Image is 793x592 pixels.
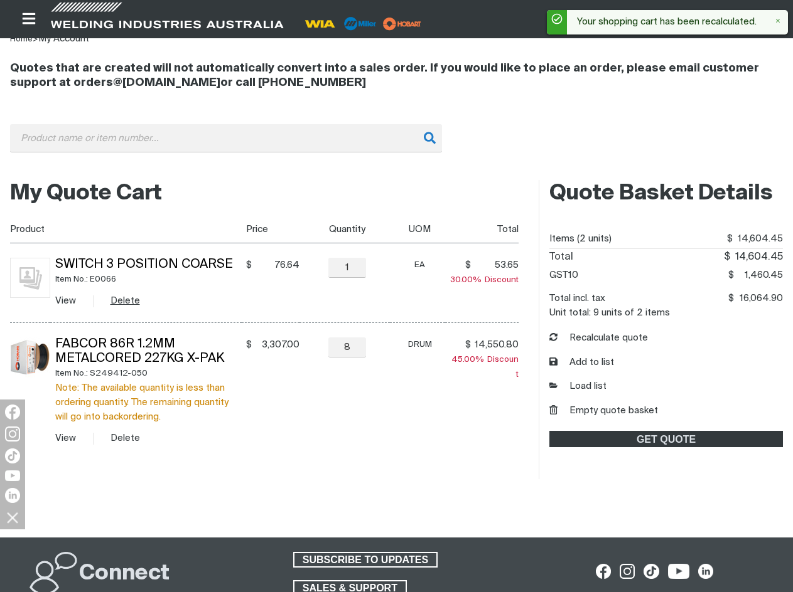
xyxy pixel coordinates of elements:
span: $ [727,234,733,243]
span: 3,307.00 [256,339,299,351]
span: SUBSCRIBE TO UPDATES [294,552,436,568]
span: 45.00% [451,356,487,364]
span: $ [246,339,252,351]
a: Load list [549,379,607,394]
span: $ [465,339,471,351]
input: Product name or item number... [10,124,442,152]
span: $ [246,259,252,272]
div: Item No.: E0066 [55,272,242,287]
a: GET QUOTE [549,431,783,447]
th: Quantity [299,215,390,243]
span: $ [728,270,734,280]
span: 14,550.80 [475,339,519,351]
button: Empty quote basket [549,404,658,418]
span: GET QUOTE [551,431,782,447]
span: 30.00% [450,276,485,284]
h2: My Quote Cart [10,180,519,208]
div: Item No.: S249412-050 [55,366,242,381]
img: miller [379,14,425,33]
a: My Account [38,34,89,43]
span: Discount [451,356,519,379]
th: Total [445,215,519,243]
a: View Switch 3 Position Coarse [55,296,76,305]
h2: Quote Basket Details [549,180,783,208]
a: SUBSCRIBE TO UPDATES [293,552,438,568]
th: Product [10,215,242,243]
img: Facebook [5,404,20,420]
dt: Items (2 units) [549,230,612,248]
span: 16,064.90 [734,289,783,308]
img: YouTube [5,470,20,481]
span: 53.65 [475,259,519,272]
span: $ [724,252,730,262]
span: Discount [450,276,519,284]
dt: Total incl. tax [549,289,605,308]
span: $ [728,293,734,303]
button: Recalculate quote [549,331,648,346]
div: Your shopping cart has been recalculated. [567,10,778,34]
button: Delete Switch 3 Position Coarse [111,293,140,308]
span: 14,604.45 [730,249,783,266]
div: EA [395,258,445,272]
div: DRUM [395,337,445,352]
dt: Total [549,249,573,266]
h4: Quotes that are created will not automatically convert into a sales order. If you would like to p... [10,61,783,90]
img: No image for this product [10,258,50,298]
img: LinkedIn [5,488,20,503]
img: Instagram [5,426,20,441]
img: TikTok [5,448,20,463]
img: Fabcor 86R 1.2mm Metalcored 227KG X-Pak [10,337,50,378]
a: @[DOMAIN_NAME] [113,77,220,88]
a: miller [379,19,425,28]
a: Fabcor 86R 1.2mm Metalcored 227KG X-Pak [55,338,224,365]
dt: GST10 [549,266,578,285]
dt: Unit total: 9 units of 2 items [549,308,670,317]
button: Add to list [549,356,614,370]
a: Switch 3 Position Coarse [55,258,233,271]
th: UOM [390,215,445,243]
img: hide socials [2,507,23,528]
span: 14,604.45 [733,230,783,248]
span: 76.64 [256,259,299,272]
div: Product or group for quick order [10,124,783,171]
th: Price [242,215,299,243]
a: Home [10,35,33,43]
button: Delete Fabcor 86R 1.2mm Metalcored 227KG X-Pak [111,431,140,445]
span: > [33,35,38,43]
a: View Fabcor 86R 1.2mm Metalcored 227KG X-Pak [55,433,76,443]
span: $ [465,259,471,272]
h2: Connect [79,560,170,588]
span: 1,460.45 [734,266,783,285]
div: Note: The available quantity is less than ordering quantity. The remaining quantity will go into ... [55,381,242,424]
